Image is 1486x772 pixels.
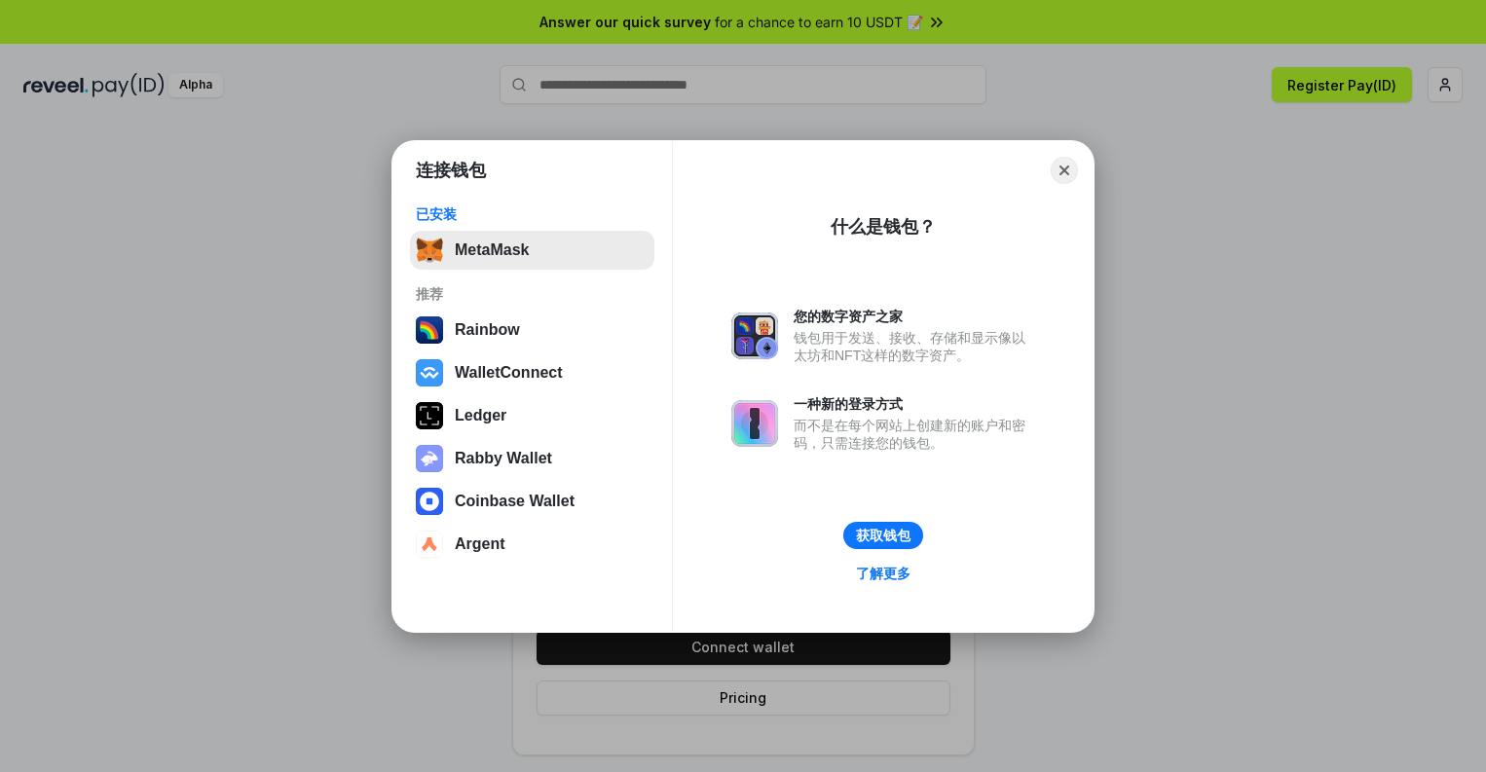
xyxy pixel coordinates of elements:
div: Ledger [455,407,506,424]
img: svg+xml,%3Csvg%20xmlns%3D%22http%3A%2F%2Fwww.w3.org%2F2000%2Fsvg%22%20width%3D%2228%22%20height%3... [416,402,443,429]
div: 获取钱包 [856,527,910,544]
button: 获取钱包 [843,522,923,549]
div: Rabby Wallet [455,450,552,467]
button: Coinbase Wallet [410,482,654,521]
div: Rainbow [455,321,520,339]
div: WalletConnect [455,364,563,382]
a: 了解更多 [844,561,922,586]
div: 而不是在每个网站上创建新的账户和密码，只需连接您的钱包。 [794,417,1035,452]
div: Coinbase Wallet [455,493,575,510]
div: Argent [455,535,505,553]
div: 已安装 [416,205,649,223]
img: svg+xml,%3Csvg%20width%3D%2228%22%20height%3D%2228%22%20viewBox%3D%220%200%2028%2028%22%20fill%3D... [416,359,443,386]
img: svg+xml,%3Csvg%20width%3D%2228%22%20height%3D%2228%22%20viewBox%3D%220%200%2028%2028%22%20fill%3D... [416,488,443,515]
div: 什么是钱包？ [831,215,936,239]
button: Ledger [410,396,654,435]
button: Rabby Wallet [410,439,654,478]
img: svg+xml,%3Csvg%20fill%3D%22none%22%20height%3D%2233%22%20viewBox%3D%220%200%2035%2033%22%20width%... [416,237,443,264]
img: svg+xml,%3Csvg%20width%3D%2228%22%20height%3D%2228%22%20viewBox%3D%220%200%2028%2028%22%20fill%3D... [416,531,443,558]
button: Rainbow [410,311,654,349]
button: Argent [410,525,654,564]
div: MetaMask [455,241,529,259]
button: Close [1051,157,1078,184]
img: svg+xml,%3Csvg%20xmlns%3D%22http%3A%2F%2Fwww.w3.org%2F2000%2Fsvg%22%20fill%3D%22none%22%20viewBox... [731,312,778,359]
img: svg+xml,%3Csvg%20width%3D%22120%22%20height%3D%22120%22%20viewBox%3D%220%200%20120%20120%22%20fil... [416,316,443,344]
h1: 连接钱包 [416,159,486,182]
div: 了解更多 [856,565,910,582]
img: svg+xml,%3Csvg%20xmlns%3D%22http%3A%2F%2Fwww.w3.org%2F2000%2Fsvg%22%20fill%3D%22none%22%20viewBox... [731,400,778,447]
div: 一种新的登录方式 [794,395,1035,413]
div: 推荐 [416,285,649,303]
button: WalletConnect [410,353,654,392]
div: 您的数字资产之家 [794,308,1035,325]
img: svg+xml,%3Csvg%20xmlns%3D%22http%3A%2F%2Fwww.w3.org%2F2000%2Fsvg%22%20fill%3D%22none%22%20viewBox... [416,445,443,472]
div: 钱包用于发送、接收、存储和显示像以太坊和NFT这样的数字资产。 [794,329,1035,364]
button: MetaMask [410,231,654,270]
